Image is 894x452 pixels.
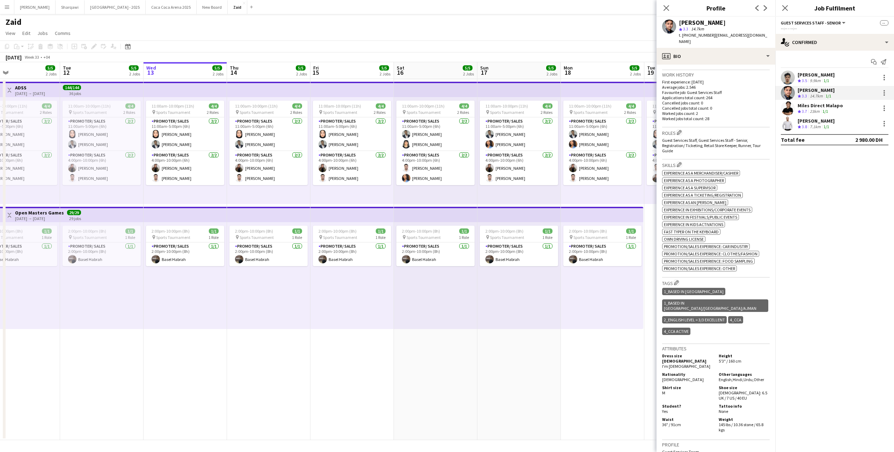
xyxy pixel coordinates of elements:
span: English , [719,377,733,382]
div: 2 Jobs [46,71,57,76]
app-job-card: 2:00pm-10:00pm (8h)1/1 Sports Tournament1 RolePromoter/ Sales1/12:00pm-10:00pm (8h)Basel Habrah [229,226,308,266]
span: Promotion/Sales Experience: Clothes/Fashion [664,251,757,256]
app-card-role: Promoter/ Sales1/12:00pm-10:00pm (8h)Basel Habrah [313,242,391,266]
span: Thu [230,65,239,71]
span: Tue [63,65,71,71]
div: 2 Jobs [129,71,140,76]
div: 2 Jobs [213,71,223,76]
app-card-role: Promoter/ Sales2/24:00pm-10:00pm (6h)[PERSON_NAME][PERSON_NAME] [647,151,725,185]
div: 23km [808,109,821,115]
span: Week 33 [23,54,41,60]
app-skills-label: 1/1 [822,109,828,114]
span: 11:00am-10:00pm (11h) [569,103,611,109]
span: 29/29 [67,210,81,215]
span: 14 [229,68,239,76]
h3: ADSS [15,85,45,91]
app-card-role: Promoter/ Sales2/211:00am-5:00pm (6h)[PERSON_NAME][PERSON_NAME] [229,117,308,151]
app-card-role: Promoter/ Sales2/211:00am-5:00pm (6h)[PERSON_NAME][PERSON_NAME] [480,117,558,151]
div: 2 Jobs [630,71,641,76]
span: Sports Tournament [156,110,190,115]
p: First experience: [DATE] [662,79,770,85]
div: [DATE] → [DATE] [15,216,64,221]
a: Comms [52,29,73,38]
span: 13 [145,68,156,76]
span: 1 Role [375,235,386,240]
div: [PERSON_NAME] [798,87,835,93]
span: Mon [564,65,573,71]
p: Worked jobs total count: 28 [662,116,770,121]
span: 11:00am-10:00pm (11h) [235,103,278,109]
span: 2:00pm-10:00pm (8h) [318,228,357,234]
span: Sports Tournament [573,110,608,115]
app-skills-label: 1/1 [826,93,831,99]
span: None [719,409,728,414]
div: 11:00am-10:00pm (11h)4/4 Sports Tournament2 RolesPromoter/ Sales2/211:00am-5:00pm (6h)[PERSON_NAM... [563,101,642,185]
span: 1/1 [459,228,469,234]
div: [PERSON_NAME] [679,20,726,26]
span: 4/4 [543,103,552,109]
span: 11:00am-10:00pm (11h) [318,103,361,109]
span: 14.7km [690,26,705,31]
app-card-role: Promoter/ Sales2/24:00pm-10:00pm (6h)[PERSON_NAME][PERSON_NAME] [480,151,558,185]
span: Guest Services Staff, Guest Services Staff - Senior, Registration/ Ticketing, Retail Store Keeper... [662,138,761,153]
button: [GEOGRAPHIC_DATA] - 2025 [85,0,146,14]
span: Promotion/Sales Experience: Food Sampling [664,258,753,264]
p: Cancelled jobs count: 0 [662,100,770,105]
app-job-card: 2:00pm-10:00pm (8h)1/1 Sports Tournament1 RolePromoter/ Sales1/12:00pm-10:00pm (8h)Basel Habrah [63,226,141,266]
div: 1_Based in [GEOGRAPHIC_DATA] [662,288,725,295]
span: Sat [397,65,404,71]
span: -- [880,20,888,25]
span: Comms [55,30,71,36]
div: 2 Jobs [296,71,307,76]
span: 1/1 [292,228,302,234]
span: 1 Role [626,235,636,240]
span: 1/1 [626,228,636,234]
span: 5/5 [45,65,55,71]
span: Experience as a Photographer [664,178,724,183]
span: 17 [479,68,489,76]
div: 2_English Level = 3/3 Excellent [662,316,727,323]
span: 4/4 [376,103,386,109]
div: [DATE] → [DATE] [15,91,45,96]
span: 1/1 [543,228,552,234]
h5: Shirt size [662,385,713,390]
h5: Shoe size [719,385,770,390]
span: Sports Tournament [323,110,357,115]
span: 2:00pm-10:00pm (8h) [68,228,106,234]
a: View [3,29,18,38]
h5: Dress size [DEMOGRAPHIC_DATA] [662,353,713,364]
span: 16 [396,68,404,76]
span: 2:00pm-10:00pm (8h) [569,228,607,234]
app-card-role: Promoter/ Sales1/12:00pm-10:00pm (8h)Basel Habrah [563,242,642,266]
div: 1_Based in [GEOGRAPHIC_DATA]/[GEOGRAPHIC_DATA]/Ajman [662,299,768,312]
span: Experience as a Supervisor [664,185,716,190]
span: 1 Role [292,235,302,240]
app-card-role: Promoter/ Sales2/211:00am-5:00pm (6h)[PERSON_NAME][PERSON_NAME] [63,117,141,151]
span: 2 Roles [624,110,636,115]
app-card-role: Promoter/ Sales1/12:00pm-10:00pm (8h)Basel Habrah [396,242,475,266]
span: 2:00pm-10:00pm (8h) [235,228,273,234]
app-job-card: 11:00am-10:00pm (11h)4/4 Sports Tournament2 RolesPromoter/ Sales2/211:00am-5:00pm (6h)[PERSON_NAM... [63,101,141,185]
span: 11:00am-10:00pm (11h) [68,103,111,109]
app-job-card: 11:00am-10:00pm (11h)4/4 Sports Tournament2 RolesPromoter/ Sales2/211:00am-5:00pm (6h)[PERSON_NAM... [313,101,391,185]
div: 2 Jobs [463,71,474,76]
span: Sports Tournament [240,235,274,240]
span: 2 Roles [541,110,552,115]
p: Worked jobs count: 2 [662,111,770,116]
div: 11:00am-10:00pm (11h)4/4 Sports Tournament2 RolesPromoter/ Sales2/211:00am-5:00pm (6h)[PERSON_NAM... [229,101,308,185]
span: 18 [563,68,573,76]
span: Sports Tournament [573,235,608,240]
span: 4/4 [125,103,135,109]
span: Urdu , [743,377,754,382]
span: Promotion/Sales Experience: Other [664,266,735,271]
app-card-role: Promoter/ Sales2/211:00am-5:00pm (6h)[PERSON_NAME][PERSON_NAME] [146,117,224,151]
app-card-role: Promoter/ Sales1/12:00pm-10:00pm (8h)Basel Habrah [229,242,308,266]
h1: Zaid [6,17,22,27]
span: Experience as a Merchandiser/Cashier [664,170,738,176]
app-job-card: 2:00pm-10:00pm (8h)1/1 Sports Tournament1 RolePromoter/ Sales1/12:00pm-10:00pm (8h)Basel Habrah [563,226,642,266]
span: 144/144 [63,85,81,90]
app-card-role: Promoter/ Sales1/12:00pm-10:00pm (8h)Basel Habrah [63,242,141,266]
